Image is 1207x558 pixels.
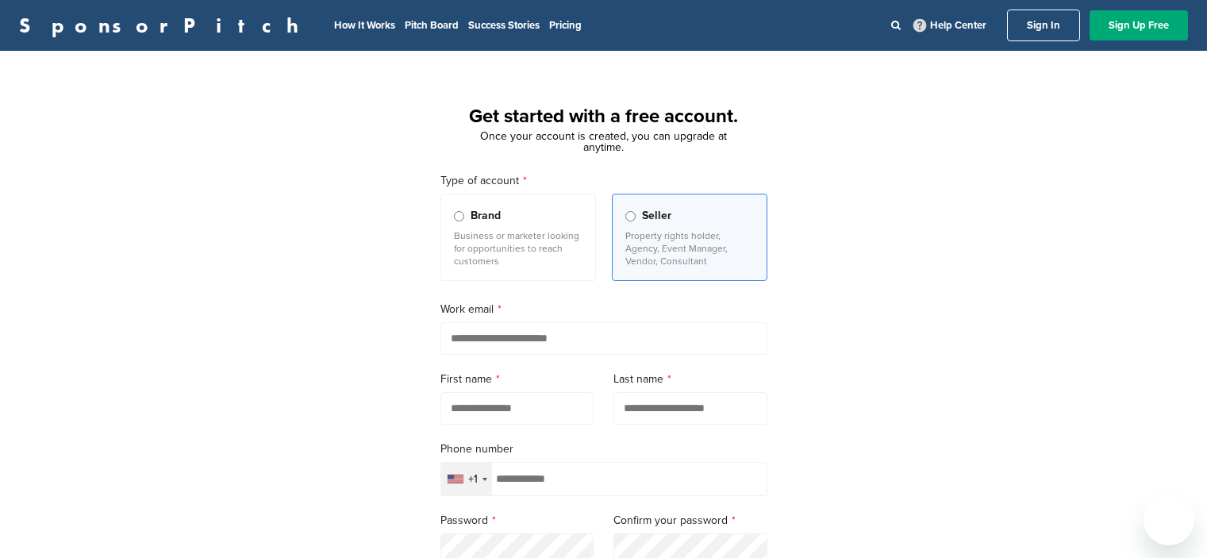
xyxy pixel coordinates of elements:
span: Seller [642,207,671,225]
p: Business or marketer looking for opportunities to reach customers [454,229,582,267]
a: Sign In [1007,10,1080,41]
label: Confirm your password [613,512,767,529]
iframe: Button to launch messaging window [1144,495,1194,545]
a: Sign Up Free [1090,10,1188,40]
a: Pricing [549,19,582,32]
a: SponsorPitch [19,15,309,36]
h1: Get started with a free account. [421,102,786,131]
label: First name [440,371,594,388]
label: Phone number [440,441,767,458]
a: Pitch Board [405,19,459,32]
div: Selected country [441,463,492,495]
input: Brand Business or marketer looking for opportunities to reach customers [454,211,464,221]
a: How It Works [334,19,395,32]
span: Once your account is created, you can upgrade at anytime. [480,129,727,154]
label: Work email [440,301,767,318]
input: Seller Property rights holder, Agency, Event Manager, Vendor, Consultant [625,211,636,221]
label: Password [440,512,594,529]
label: Type of account [440,172,767,190]
label: Last name [613,371,767,388]
div: +1 [468,474,478,485]
p: Property rights holder, Agency, Event Manager, Vendor, Consultant [625,229,754,267]
a: Success Stories [468,19,540,32]
span: Brand [471,207,501,225]
a: Help Center [910,16,990,35]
